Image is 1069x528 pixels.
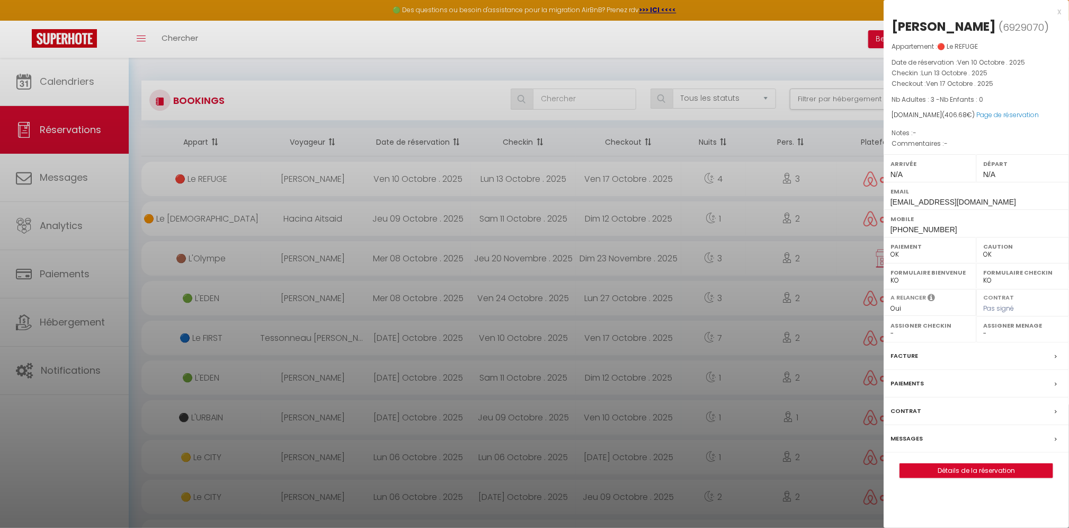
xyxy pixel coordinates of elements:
[884,5,1061,18] div: x
[944,139,948,148] span: -
[921,68,987,77] span: Lun 13 Octobre . 2025
[942,110,975,119] span: ( €)
[945,110,967,119] span: 406.68
[890,378,924,389] label: Paiements
[890,267,969,278] label: Formulaire Bienvenue
[999,20,1049,34] span: ( )
[957,58,1025,67] span: Ven 10 Octobre . 2025
[890,198,1016,206] span: [EMAIL_ADDRESS][DOMAIN_NAME]
[890,170,903,179] span: N/A
[890,433,923,444] label: Messages
[983,159,1062,169] label: Départ
[983,293,1014,300] label: Contrat
[983,241,1062,252] label: Caution
[892,57,1061,68] p: Date de réservation :
[892,18,996,35] div: [PERSON_NAME]
[900,464,1053,478] a: Détails de la réservation
[892,128,1061,138] p: Notes :
[892,68,1061,78] p: Checkin :
[892,41,1061,52] p: Appartement :
[926,79,993,88] span: Ven 17 Octobre . 2025
[899,463,1053,478] button: Détails de la réservation
[890,241,969,252] label: Paiement
[890,350,918,362] label: Facture
[892,110,1061,120] div: [DOMAIN_NAME]
[940,95,983,104] span: Nb Enfants : 0
[937,42,978,51] span: 🔴 Le REFUGE​
[983,170,995,179] span: N/A
[983,267,1062,278] label: Formulaire Checkin
[983,304,1014,313] span: Pas signé
[976,110,1039,119] a: Page de réservation
[890,293,926,302] label: A relancer
[890,406,921,417] label: Contrat
[892,78,1061,89] p: Checkout :
[983,320,1062,331] label: Assigner Menage
[1003,21,1044,34] span: 6929070
[890,214,1062,224] label: Mobile
[890,320,969,331] label: Assigner Checkin
[890,186,1062,197] label: Email
[913,128,916,137] span: -
[928,293,935,305] i: Sélectionner OUI si vous souhaiter envoyer les séquences de messages post-checkout
[892,138,1061,149] p: Commentaires :
[890,225,957,234] span: [PHONE_NUMBER]
[892,95,983,104] span: Nb Adultes : 3 -
[890,159,969,169] label: Arrivée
